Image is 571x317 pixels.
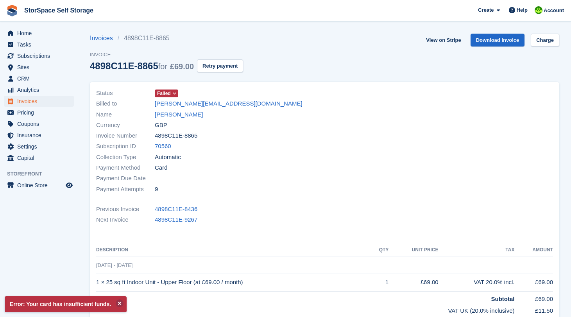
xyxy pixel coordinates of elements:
[4,62,74,73] a: menu
[517,6,528,14] span: Help
[155,89,178,98] a: Failed
[535,6,542,14] img: paul catt
[6,5,18,16] img: stora-icon-8386f47178a22dfd0bd8f6a31ec36ba5ce8667c1dd55bd0f319d3a0aa187defe.svg
[531,34,559,47] a: Charge
[17,96,64,107] span: Invoices
[155,163,168,172] span: Card
[96,303,514,315] td: VAT UK (20.0% inclusive)
[4,130,74,141] a: menu
[157,90,171,97] span: Failed
[96,244,371,256] th: Description
[17,118,64,129] span: Coupons
[90,34,243,43] nav: breadcrumbs
[4,107,74,118] a: menu
[155,110,203,119] a: [PERSON_NAME]
[17,130,64,141] span: Insurance
[17,141,64,152] span: Settings
[158,62,167,71] span: for
[4,118,74,129] a: menu
[388,244,438,256] th: Unit Price
[155,142,171,151] a: 70560
[514,274,553,291] td: £69.00
[155,131,197,140] span: 4898C11E-8865
[96,121,155,130] span: Currency
[4,28,74,39] a: menu
[96,185,155,194] span: Payment Attempts
[371,274,388,291] td: 1
[96,215,155,224] span: Next Invoice
[90,34,118,43] a: Invoices
[17,62,64,73] span: Sites
[96,153,155,162] span: Collection Type
[478,6,494,14] span: Create
[4,141,74,152] a: menu
[423,34,464,47] a: View on Stripe
[96,163,155,172] span: Payment Method
[5,296,127,312] p: Error: Your card has insufficient funds.
[155,215,197,224] a: 4898C11E-9267
[514,244,553,256] th: Amount
[17,180,64,191] span: Online Store
[197,59,243,72] button: Retry payment
[17,50,64,61] span: Subscriptions
[96,99,155,108] span: Billed to
[371,244,388,256] th: QTY
[4,50,74,61] a: menu
[155,153,181,162] span: Automatic
[4,180,74,191] a: menu
[17,84,64,95] span: Analytics
[471,34,525,47] a: Download Invoice
[491,296,514,302] strong: Subtotal
[96,142,155,151] span: Subscription ID
[17,73,64,84] span: CRM
[4,96,74,107] a: menu
[544,7,564,14] span: Account
[4,84,74,95] a: menu
[96,274,371,291] td: 1 × 25 sq ft Indoor Unit - Upper Floor (at £69.00 / month)
[155,185,158,194] span: 9
[170,62,194,71] span: £69.00
[4,39,74,50] a: menu
[96,89,155,98] span: Status
[17,152,64,163] span: Capital
[90,51,243,59] span: Invoice
[17,28,64,39] span: Home
[17,107,64,118] span: Pricing
[4,73,74,84] a: menu
[90,61,194,71] div: 4898C11E-8865
[64,181,74,190] a: Preview store
[155,99,303,108] a: [PERSON_NAME][EMAIL_ADDRESS][DOMAIN_NAME]
[96,131,155,140] span: Invoice Number
[388,274,438,291] td: £69.00
[96,262,132,268] span: [DATE] - [DATE]
[155,205,197,214] a: 4898C11E-8436
[4,152,74,163] a: menu
[96,110,155,119] span: Name
[155,121,167,130] span: GBP
[7,170,78,178] span: Storefront
[514,303,553,315] td: £11.50
[96,205,155,214] span: Previous Invoice
[17,39,64,50] span: Tasks
[514,291,553,303] td: £69.00
[96,174,155,183] span: Payment Due Date
[439,244,515,256] th: Tax
[21,4,97,17] a: StorSpace Self Storage
[439,278,515,287] div: VAT 20.0% incl.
